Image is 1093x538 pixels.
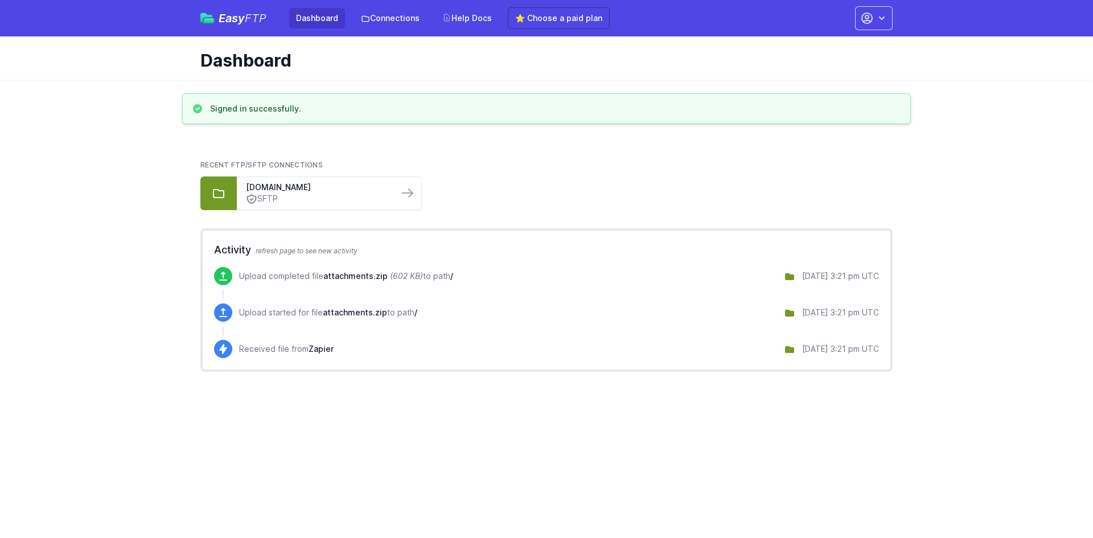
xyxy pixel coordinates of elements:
h1: Dashboard [200,50,884,71]
span: / [414,307,417,317]
a: EasyFTP [200,13,266,24]
p: Upload completed file to path [239,270,453,282]
a: Help Docs [435,8,499,28]
div: [DATE] 3:21 pm UTC [802,343,879,355]
img: easyftp_logo.png [200,13,214,23]
div: [DATE] 3:21 pm UTC [802,307,879,318]
a: [DOMAIN_NAME] [246,182,389,193]
span: attachments.zip [323,307,387,317]
p: Received file from [239,343,334,355]
h2: Recent FTP/SFTP Connections [200,161,893,170]
p: Upload started for file to path [239,307,417,318]
i: (602 KB) [390,271,423,281]
a: SFTP [246,193,389,205]
span: / [450,271,453,281]
span: refresh page to see new activity [256,247,358,255]
span: FTP [245,11,266,25]
a: ⭐ Choose a paid plan [508,7,610,29]
a: Dashboard [289,8,345,28]
span: attachments.zip [323,271,388,281]
span: Easy [219,13,266,24]
a: Connections [354,8,426,28]
span: Zapier [309,344,334,354]
h3: Signed in successfully. [210,103,301,114]
h2: Activity [214,242,879,258]
div: [DATE] 3:21 pm UTC [802,270,879,282]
